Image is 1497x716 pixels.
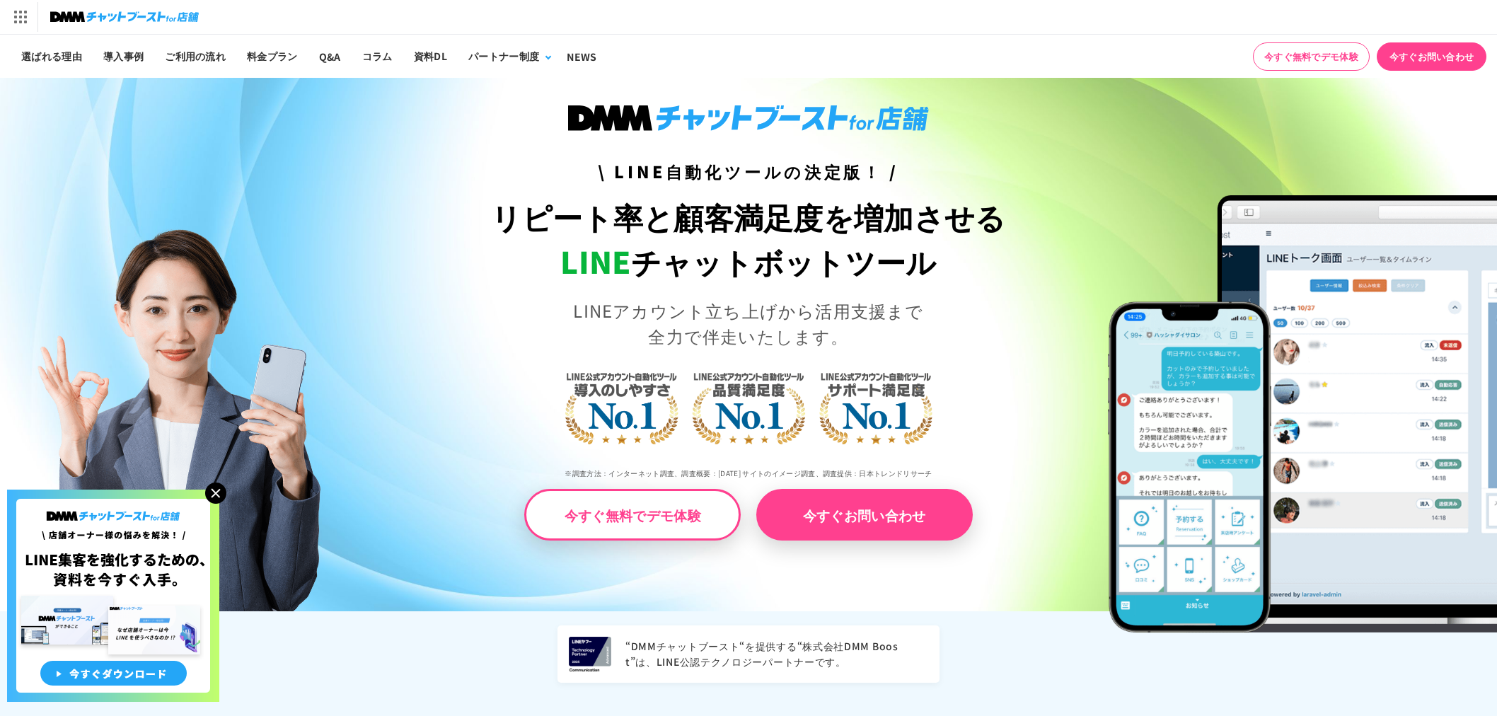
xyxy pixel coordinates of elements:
h3: \ LINE自動化ツールの決定版！ / [374,159,1123,184]
span: LINE [560,239,630,282]
a: 資料DL [403,35,458,78]
a: 料金プラン [236,35,308,78]
div: パートナー制度 [468,49,539,64]
a: Q&A [308,35,352,78]
img: LINE公式アカウント自動化ツール導入のしやすさNo.1｜LINE公式アカウント自動化ツール品質満足度No.1｜LINE公式アカウント自動化ツールサポート満足度No.1 [519,317,978,494]
a: NEWS [556,35,607,78]
a: コラム [352,35,403,78]
p: LINEアカウント立ち上げから活用支援まで 全力で伴走いたします。 [374,298,1123,349]
p: “DMMチャットブースト“を提供する“株式会社DMM Boost”は、LINE公認テクノロジーパートナーです。 [625,639,928,670]
a: 今すぐ無料でデモ体験 [524,489,741,541]
p: ※調査方法：インターネット調査、調査概要：[DATE] サイトのイメージ調査、調査提供：日本トレンドリサーチ [374,458,1123,489]
a: 店舗オーナー様の悩みを解決!LINE集客を狂化するための資料を今すぐ入手! [7,490,219,507]
a: ご利用の流れ [154,35,236,78]
img: LINEヤフー Technology Partner 2025 [569,637,611,671]
a: 選ばれる理由 [11,35,93,78]
img: チャットブーストfor店舗 [50,7,199,27]
a: 導入事例 [93,35,154,78]
h1: リピート率と顧客満足度を増加させる チャットボットツール [374,195,1123,284]
img: サービス [2,2,37,32]
img: 店舗オーナー様の悩みを解決!LINE集客を狂化するための資料を今すぐ入手! [7,490,219,702]
a: 今すぐお問い合わせ [756,489,973,541]
a: 今すぐ無料でデモ体験 [1253,42,1370,71]
a: 今すぐお問い合わせ [1377,42,1486,71]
